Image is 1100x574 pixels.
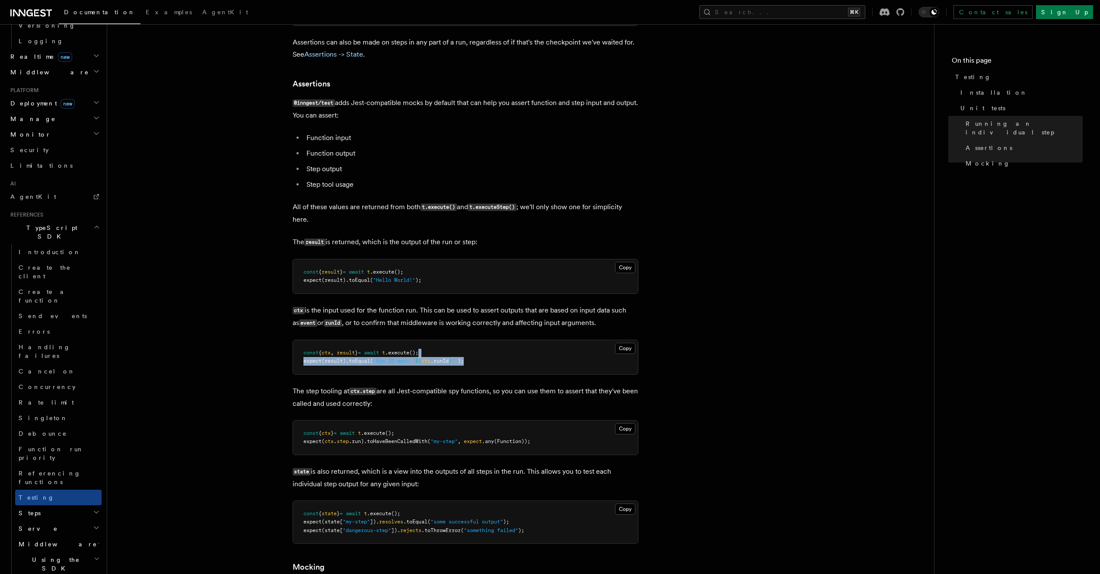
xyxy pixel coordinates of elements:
code: t.executeStep() [468,204,517,211]
span: Running an individual step [966,119,1083,137]
span: .toThrowError [421,527,461,533]
span: { [319,510,322,517]
button: Copy [615,343,635,354]
button: Manage [7,111,102,127]
span: ( [427,519,430,525]
span: t [382,350,385,356]
span: Monitor [7,130,51,139]
span: state [322,510,337,517]
a: Create a function [15,284,102,308]
span: Platform [7,87,39,94]
span: ${ [415,358,421,364]
span: Deployment [7,99,75,108]
button: Middleware [15,536,102,552]
span: .toHaveBeenCalledWith [364,438,427,444]
a: Introduction [15,244,102,260]
a: Errors [15,324,102,339]
span: .execute [367,510,391,517]
span: "my-step" [343,519,370,525]
span: ]). [370,519,379,525]
span: Concurrency [19,383,76,390]
a: Debounce [15,426,102,441]
span: Introduction [19,249,81,255]
p: The step tooling at are all Jest-compatible spy functions, so you can use them to assert that the... [293,385,638,410]
span: expect [303,527,322,533]
span: ( [427,438,430,444]
li: Function output [304,147,638,159]
span: new [61,99,75,108]
span: Debounce [19,430,67,437]
p: is also returned, which is a view into the outputs of all steps in the run. This allows you to te... [293,466,638,490]
span: Send events [19,313,87,319]
span: await [340,430,355,436]
a: AgentKit [197,3,253,23]
code: result [304,239,325,246]
span: Referencing functions [19,470,81,485]
span: ( [322,438,325,444]
span: { [319,350,322,356]
span: .execute [370,269,394,275]
a: Assertions -> State [304,50,363,58]
a: Referencing functions [15,466,102,490]
p: All of these values are returned from both and ; we'll only show one for simplicity here. [293,201,638,226]
span: "something failed" [464,527,518,533]
span: Realtime [7,52,72,61]
span: ( [370,277,373,283]
span: ); [503,519,509,525]
span: Limitations [10,162,73,169]
span: t [367,269,370,275]
span: ctx [421,358,430,364]
li: Step tool usage [304,179,638,191]
span: (result) [322,277,346,283]
span: (); [394,269,403,275]
a: Examples [140,3,197,23]
span: References [7,211,43,218]
a: Testing [15,490,102,505]
span: step [337,438,349,444]
span: ); [458,358,464,364]
span: .execute [385,350,409,356]
span: .run) [349,438,364,444]
kbd: ⌘K [848,8,860,16]
span: Errors [19,328,50,335]
button: Toggle dark mode [918,7,939,17]
a: Function run priority [15,441,102,466]
a: Create the client [15,260,102,284]
span: (); [391,510,400,517]
a: AgentKit [7,189,102,204]
p: The is returned, which is the output of the run or step: [293,236,638,249]
span: (state[ [322,519,343,525]
span: resolves [379,519,403,525]
span: Steps [15,509,41,517]
span: Logging [19,38,64,45]
span: , [331,350,334,356]
span: .toEqual [403,519,427,525]
a: Mocking [962,156,1083,171]
span: .execute [361,430,385,436]
span: AgentKit [10,193,56,200]
span: Singleton [19,415,68,421]
a: Running an individual step [962,116,1083,140]
span: ); [518,527,524,533]
button: Copy [615,262,635,273]
span: ); [415,277,421,283]
span: expect [303,358,322,364]
span: rejects [400,527,421,533]
span: ctx [322,350,331,356]
span: Versioning [19,22,76,29]
code: ctx [293,307,305,314]
span: expect [303,277,322,283]
a: Limitations [7,158,102,173]
code: @inngest/test [293,99,335,107]
code: ctx.step [349,388,376,395]
button: Middleware [7,64,102,80]
span: { [319,430,322,436]
span: } [331,430,334,436]
span: Using the SDK [15,555,94,573]
li: Function input [304,132,638,144]
h4: On this page [952,55,1083,69]
span: Function run priority [19,446,84,461]
span: ]). [391,527,400,533]
span: TypeScript SDK [7,223,93,241]
a: Concurrency [15,379,102,395]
